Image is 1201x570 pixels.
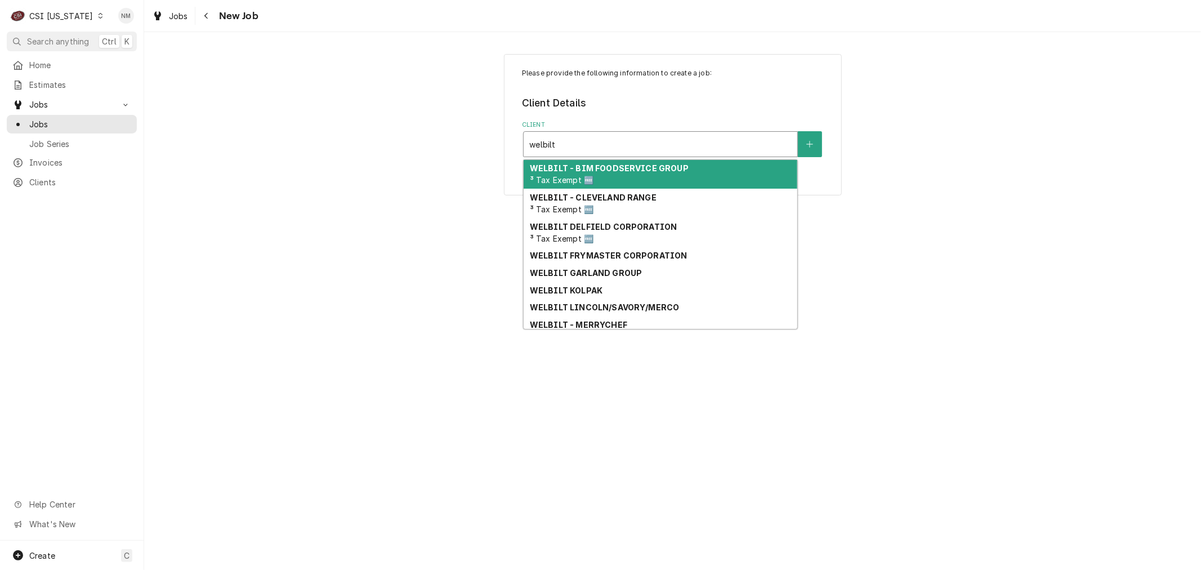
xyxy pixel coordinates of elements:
a: Job Series [7,135,137,153]
span: ³ Tax Exempt 🆓 [530,175,593,185]
button: Navigate back [198,7,216,25]
div: Job Create/Update Form [522,68,823,157]
span: What's New [29,518,130,530]
button: Search anythingCtrlK [7,32,137,51]
p: Please provide the following information to create a job: [522,68,823,78]
div: Nancy Manuel's Avatar [118,8,134,24]
a: Clients [7,173,137,192]
span: ³ Tax Exempt 🆓 [530,204,593,214]
strong: WELBILT GARLAND GROUP [530,268,642,278]
span: C [124,550,130,562]
div: CSI Kentucky's Avatar [10,8,26,24]
span: Estimates [29,79,131,91]
span: Jobs [29,99,114,110]
span: Jobs [169,10,188,22]
span: Search anything [27,35,89,47]
a: Home [7,56,137,74]
strong: WELBILT FRYMASTER CORPORATION [530,251,687,260]
strong: WELBILT - BIM FOODSERVICE GROUP [530,163,689,173]
span: Help Center [29,498,130,510]
div: CSI [US_STATE] [29,10,93,22]
a: Go to Help Center [7,495,137,514]
a: Jobs [148,7,193,25]
legend: Client Details [522,96,823,110]
div: C [10,8,26,24]
span: Clients [29,176,131,188]
span: New Job [216,8,258,24]
div: Client [522,121,823,157]
a: Estimates [7,75,137,94]
a: Go to What's New [7,515,137,533]
a: Invoices [7,153,137,172]
span: Create [29,551,55,560]
span: Ctrl [102,35,117,47]
div: Job Create/Update [504,54,842,195]
span: K [124,35,130,47]
a: Jobs [7,115,137,133]
span: Job Series [29,138,131,150]
strong: WELBILT DELFIELD CORPORATION [530,222,677,231]
strong: WELBILT KOLPAK [530,286,602,295]
strong: WELBILT LINCOLN/SAVORY/MERCO [530,302,679,312]
span: Invoices [29,157,131,168]
button: Create New Client [798,131,821,157]
a: Go to Jobs [7,95,137,114]
span: Jobs [29,118,131,130]
span: ³ Tax Exempt 🆓 [530,234,593,243]
span: Home [29,59,131,71]
strong: WELBILT - MERRYCHEF [530,320,627,329]
label: Client [522,121,823,130]
div: NM [118,8,134,24]
svg: Create New Client [806,140,813,148]
strong: WELBILT - CLEVELAND RANGE [530,193,657,202]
